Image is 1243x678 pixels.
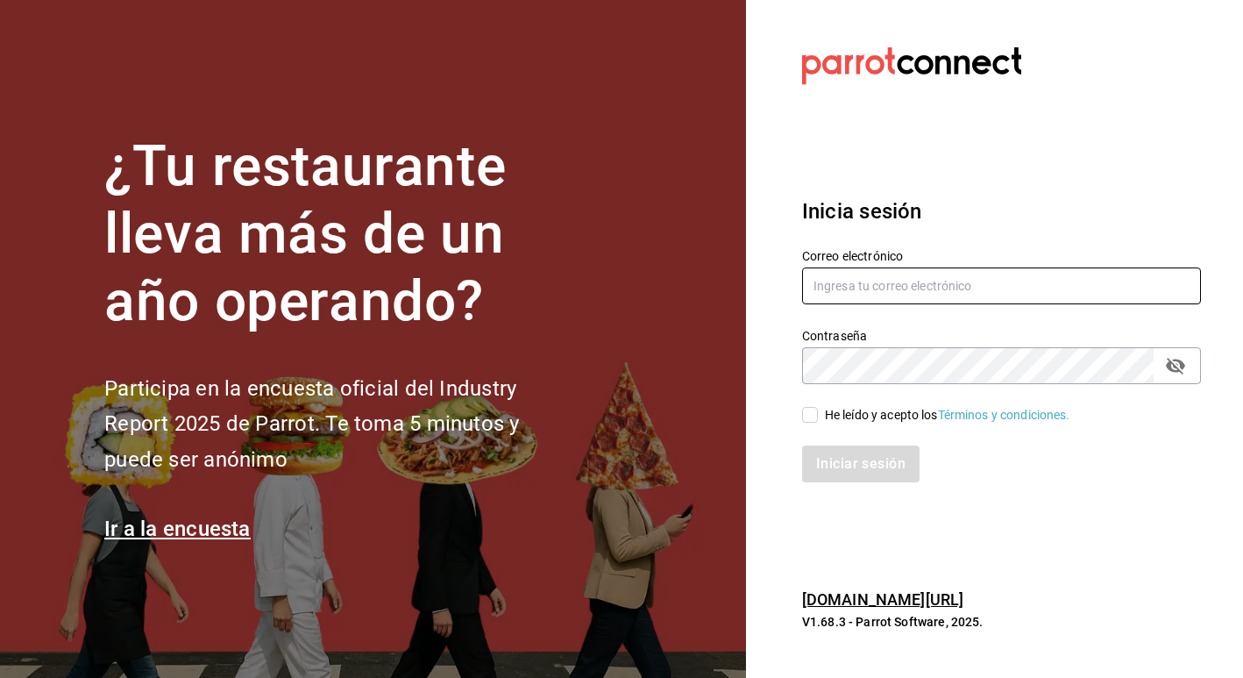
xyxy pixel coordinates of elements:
[802,250,1201,262] label: Correo electrónico
[802,613,1201,631] p: V1.68.3 - Parrot Software, 2025.
[802,196,1201,227] h3: Inicia sesión
[1161,351,1190,381] button: passwordField
[104,133,578,335] h1: ¿Tu restaurante lleva más de un año operando?
[825,406,1070,425] div: He leído y acepto los
[802,268,1201,304] input: Ingresa tu correo electrónico
[802,330,1201,342] label: Contraseña
[802,590,963,609] a: [DOMAIN_NAME][URL]
[104,517,251,541] a: Ir a la encuesta
[104,371,578,478] h2: Participa en la encuesta oficial del Industry Report 2025 de Parrot. Te toma 5 minutos y puede se...
[938,408,1070,422] a: Términos y condiciones.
